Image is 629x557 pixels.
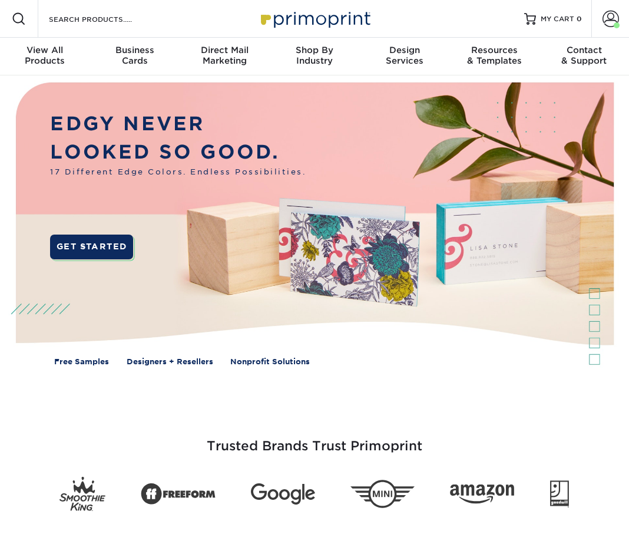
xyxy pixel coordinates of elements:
a: BusinessCards [90,38,180,75]
span: Business [90,45,180,55]
img: Primoprint [256,6,373,31]
div: Marketing [180,45,270,66]
div: & Support [539,45,629,66]
a: Free Samples [54,356,109,367]
div: Cards [90,45,180,66]
span: Resources [449,45,539,55]
span: Design [359,45,449,55]
img: Amazon [450,485,514,504]
h3: Trusted Brands Trust Primoprint [9,410,620,468]
a: GET STARTED [50,235,133,259]
input: SEARCH PRODUCTS..... [48,12,163,26]
a: Shop ByIndustry [270,38,360,75]
span: 17 Different Edge Colors. Endless Possibilities. [50,166,306,177]
a: Contact& Support [539,38,629,75]
div: & Templates [449,45,539,66]
a: DesignServices [359,38,449,75]
span: Shop By [270,45,360,55]
div: Services [359,45,449,66]
a: Designers + Resellers [127,356,213,367]
a: Direct MailMarketing [180,38,270,75]
a: Resources& Templates [449,38,539,75]
span: Contact [539,45,629,55]
img: Google [251,484,315,505]
p: LOOKED SO GOOD. [50,138,306,166]
div: Industry [270,45,360,66]
img: Mini [350,480,415,508]
a: Nonprofit Solutions [230,356,310,367]
img: Goodwill [550,481,570,508]
span: 0 [577,15,582,23]
span: MY CART [541,14,574,24]
p: EDGY NEVER [50,110,306,138]
span: Direct Mail [180,45,270,55]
